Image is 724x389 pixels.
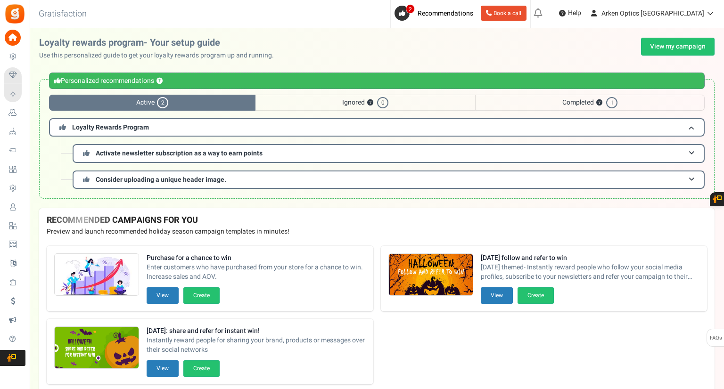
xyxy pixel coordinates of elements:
[96,148,263,158] span: Activate newsletter subscription as a way to earn points
[406,4,415,14] span: 2
[481,253,700,263] strong: [DATE] follow and refer to win
[157,97,168,108] span: 2
[367,100,373,106] button: ?
[39,38,281,48] h2: Loyalty rewards program- Your setup guide
[377,97,388,108] span: 0
[147,253,366,263] strong: Purchase for a chance to win
[96,175,226,185] span: Consider uploading a unique header image.
[641,38,715,56] a: View my campaign
[481,263,700,282] span: [DATE] themed- Instantly reward people who follow your social media profiles, subscribe to your n...
[156,78,163,84] button: ?
[39,51,281,60] p: Use this personalized guide to get your loyalty rewards program up and running.
[47,227,707,236] p: Preview and launch recommended holiday season campaign templates in minutes!
[49,73,705,89] div: Personalized recommendations
[72,122,149,132] span: Loyalty Rewards Program
[147,336,366,355] span: Instantly reward people for sharing your brand, products or messages over their social networks
[28,5,97,24] h3: Gratisfaction
[518,287,554,304] button: Create
[49,95,255,111] span: Active
[481,287,513,304] button: View
[475,95,705,111] span: Completed
[606,97,617,108] span: 1
[601,8,704,18] span: Arken Optics [GEOGRAPHIC_DATA]
[55,327,139,369] img: Recommended Campaigns
[418,8,473,18] span: Recommendations
[147,263,366,282] span: Enter customers who have purchased from your store for a chance to win. Increase sales and AOV.
[4,3,25,24] img: Gratisfaction
[555,6,585,21] a: Help
[255,95,475,111] span: Ignored
[47,216,707,225] h4: RECOMMENDED CAMPAIGNS FOR YOU
[481,6,527,21] a: Book a call
[55,254,139,296] img: Recommended Campaigns
[147,360,179,377] button: View
[183,287,220,304] button: Create
[395,6,477,21] a: 2 Recommendations
[147,287,179,304] button: View
[566,8,581,18] span: Help
[596,100,602,106] button: ?
[183,360,220,377] button: Create
[709,329,722,347] span: FAQs
[389,254,473,296] img: Recommended Campaigns
[147,326,366,336] strong: [DATE]: share and refer for instant win!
